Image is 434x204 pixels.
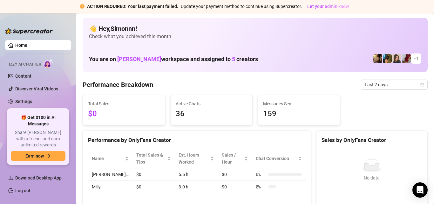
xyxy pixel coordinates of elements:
span: Check what you achieved this month [89,33,421,40]
span: Last 7 days [365,80,424,89]
span: 🎁 Get $100 in AI Messages [11,115,65,127]
td: Milly… [88,181,132,193]
span: 159 [263,108,335,120]
th: Total Sales & Tips [132,149,175,168]
h4: Performance Breakdown [83,80,153,89]
div: Open Intercom Messenger [412,182,428,198]
div: Est. Hours Worked [179,151,209,165]
td: $0 [218,168,252,181]
div: No data [324,174,420,181]
span: exclamation-circle [80,4,85,9]
span: Update your payment method to continue using Supercreator. [181,4,302,9]
th: Chat Conversion [252,149,306,168]
span: 36 [176,108,248,120]
img: AI Chatter [44,59,53,68]
span: $0 [88,108,160,120]
img: Nina [392,54,401,63]
span: 0 % [256,183,266,190]
span: calendar [420,83,424,87]
span: download [8,175,13,180]
span: Name [92,155,124,162]
span: Chat Conversion [256,155,297,162]
h1: You are on workspace and assigned to creators [89,56,258,63]
span: Izzy AI Chatter [9,61,41,67]
span: Messages Sent [263,100,335,107]
span: Download Desktop App [15,175,62,180]
img: logo-BBDzfeDw.svg [5,28,53,34]
span: Active Chats [176,100,248,107]
a: Home [15,43,27,48]
span: Sales / Hour [222,151,243,165]
span: arrow-right [46,154,51,158]
img: Esme [402,54,411,63]
a: Log out [15,188,31,193]
strong: ACTION REQUIRED: Your last payment failed. [87,4,178,9]
a: Settings [15,99,32,104]
span: Total Sales & Tips [136,151,166,165]
td: 3.0 h [175,181,218,193]
span: 0 % [256,171,266,178]
span: Earn now [25,153,44,158]
span: Let your admin know [307,4,349,9]
button: Earn nowarrow-right [11,151,65,161]
a: Content [15,74,31,79]
span: Share [PERSON_NAME] with a friend, and earn unlimited rewards [11,130,65,148]
span: Total Sales [88,100,160,107]
img: Peachy [373,54,382,63]
td: $0 [132,168,175,181]
img: Milly [383,54,392,63]
th: Name [88,149,132,168]
div: Performance by OnlyFans Creator [88,136,306,144]
div: Sales by OnlyFans Creator [322,136,422,144]
td: 5.5 h [175,168,218,181]
th: Sales / Hour [218,149,252,168]
td: [PERSON_NAME]… [88,168,132,181]
span: [PERSON_NAME] [117,56,161,62]
a: Discover Viral Videos [15,86,58,91]
button: Let your admin know [305,3,351,10]
h4: 👋 Hey, Simonnn ! [89,24,421,33]
span: 5 [232,56,235,62]
span: + 1 [414,55,419,62]
td: $0 [218,181,252,193]
td: $0 [132,181,175,193]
